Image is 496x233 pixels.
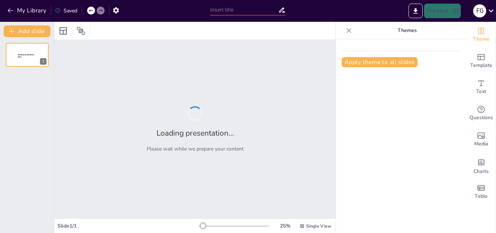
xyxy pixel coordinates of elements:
span: Sendsteps presentation editor [18,54,34,58]
span: Theme [473,35,489,43]
div: f G [473,4,486,17]
p: Themes [355,22,459,39]
span: Charts [473,168,489,176]
span: Questions [469,114,493,122]
button: My Library [5,5,49,16]
div: Add text boxes [467,74,496,100]
div: 1 [40,58,46,65]
div: 1 [6,43,49,67]
div: Get real-time input from your audience [467,100,496,126]
div: Saved [55,7,77,14]
input: Insert title [210,5,278,15]
span: Position [77,27,85,35]
div: Add a table [467,179,496,205]
button: Export to PowerPoint [408,4,423,18]
div: Add images, graphics, shapes or video [467,126,496,153]
button: Add slide [4,25,50,37]
div: Slide 1 / 1 [57,222,199,229]
div: 25 % [276,222,294,229]
div: Add charts and graphs [467,153,496,179]
span: Text [476,88,486,96]
span: Template [470,61,492,69]
div: Change the overall theme [467,22,496,48]
p: Please wait while we prepare your content [147,145,244,152]
button: Apply theme to all slides [342,57,418,67]
button: Present [424,4,460,18]
span: Single View [306,223,331,229]
div: Add ready made slides [467,48,496,74]
span: Media [474,140,488,148]
span: Table [475,192,488,200]
h2: Loading presentation... [156,128,234,138]
button: f G [473,4,486,18]
div: Layout [57,25,69,37]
